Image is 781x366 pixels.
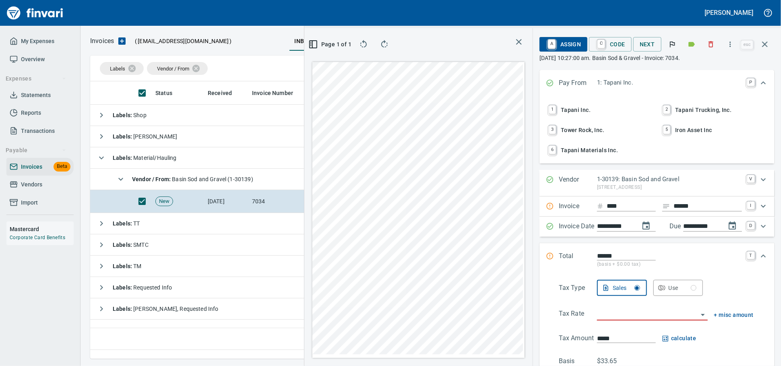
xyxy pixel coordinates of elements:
[548,39,556,48] a: A
[546,37,581,51] span: Assign
[113,242,133,248] strong: Labels :
[113,112,133,118] strong: Labels :
[113,306,219,312] span: [PERSON_NAME], Requested Info
[697,309,709,321] button: Open
[294,36,312,46] span: inbox
[208,88,242,98] span: Received
[539,196,775,217] div: Expand
[747,221,755,230] a: D
[597,356,635,366] p: $33.65
[597,261,742,269] p: (basis + $0.00 tax)
[739,35,775,54] span: Close invoice
[559,283,597,296] p: Tax Type
[747,201,755,209] a: I
[597,184,742,192] p: [STREET_ADDRESS]
[314,39,347,50] span: Page 1 of 1
[208,88,232,98] span: Received
[721,35,739,53] button: More
[549,105,556,114] a: 1
[714,310,754,320] button: + misc amount
[539,170,775,196] div: Expand
[543,121,656,139] button: 3Tower Rock, Inc.
[747,175,755,183] a: V
[633,37,661,52] button: Next
[21,198,38,208] span: Import
[113,263,133,269] strong: Labels :
[559,356,597,366] p: Basis
[640,39,655,50] span: Next
[113,263,142,269] span: TM
[559,201,597,212] p: Invoice
[653,280,703,296] button: Use
[547,143,653,157] span: Tapani Materials Inc.
[10,235,65,240] a: Corporate Card Benefits
[559,333,597,343] p: Tax Amount
[589,37,632,52] button: CCode
[156,198,173,205] span: New
[597,175,742,184] p: 1-30139: Basin Sod and Gravel
[6,74,66,84] span: Expenses
[705,8,753,17] h5: [PERSON_NAME]
[21,108,41,118] span: Reports
[662,202,670,210] svg: Invoice description
[132,176,172,182] strong: Vendor / From :
[130,37,232,45] p: ( )
[21,90,51,100] span: Statements
[669,283,697,293] div: Use
[113,155,133,161] strong: Labels :
[6,50,74,68] a: Overview
[703,6,755,19] button: [PERSON_NAME]
[658,101,771,119] button: 2Tapani Trucking, Inc.
[113,133,177,140] span: [PERSON_NAME]
[113,112,147,118] span: Shop
[6,145,66,155] span: Payable
[157,66,189,72] span: Vendor / From
[6,176,74,194] a: Vendors
[547,103,653,117] span: Tapani Inc.
[10,225,74,234] h6: Mastercard
[547,123,653,137] span: Tower Rock, Inc.
[539,54,775,62] p: [DATE] 10:27:00 am. Basin Sod & Gravel - Invoice: 7034.
[549,125,556,134] a: 3
[661,123,767,137] span: Iron Asset Inc
[741,40,753,49] a: esc
[132,176,253,182] span: Basin Sod and Gravel (1-30139)
[6,122,74,140] a: Transactions
[559,309,597,321] p: Tax Rate
[6,32,74,50] a: My Expenses
[311,37,351,52] button: Page 1 of 1
[559,251,597,269] p: Total
[663,125,670,134] a: 5
[6,104,74,122] a: Reports
[21,126,55,136] span: Transactions
[683,35,700,53] button: Labels
[113,220,140,227] span: TT
[597,280,647,296] button: Sales
[113,306,133,312] strong: Labels :
[543,101,656,119] button: 1Tapani Inc.
[597,78,742,87] p: 1: Tapani Inc.
[539,70,775,97] div: Expand
[559,78,597,89] p: Pay From
[54,162,70,171] span: Beta
[100,62,144,75] div: Labels
[155,88,172,98] span: Status
[613,283,640,293] div: Sales
[113,284,172,291] span: Requested Info
[597,201,603,211] svg: Invoice number
[252,88,293,98] span: Invoice Number
[747,78,755,86] a: P
[90,36,114,46] nav: breadcrumb
[21,162,42,172] span: Invoices
[662,333,696,343] button: calculate
[113,155,177,161] span: Material/Hauling
[6,158,74,176] a: InvoicesBeta
[113,242,149,248] span: SMTC
[595,37,625,51] span: Code
[249,190,309,213] td: 7034
[21,36,54,46] span: My Expenses
[669,221,708,231] p: Due
[539,243,775,277] div: Expand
